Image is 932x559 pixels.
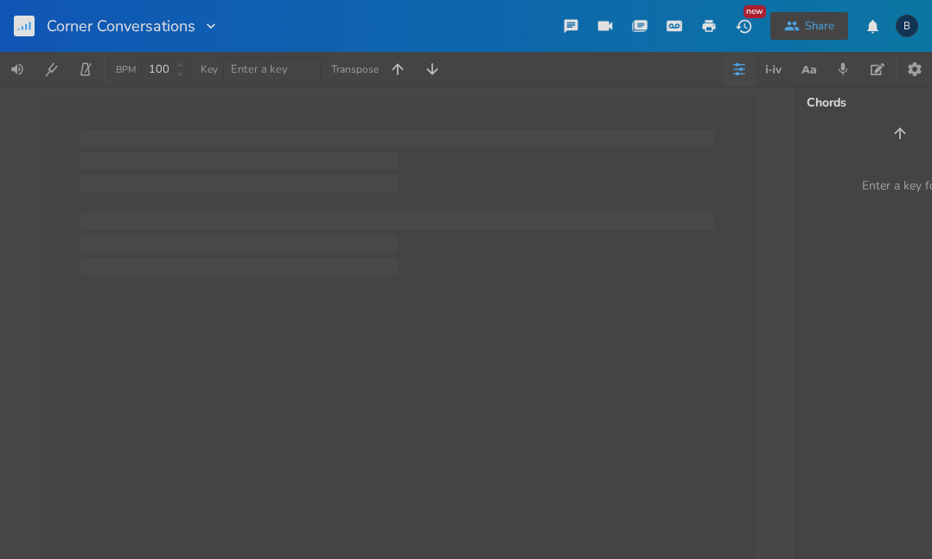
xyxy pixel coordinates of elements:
div: BPM [116,65,136,74]
div: New [744,5,766,18]
span: Corner Conversations [47,18,195,34]
div: Bluecatz [896,15,918,37]
button: B [896,6,918,46]
div: Key [201,64,218,74]
div: Share [805,18,834,34]
button: Share [770,12,848,40]
div: Transpose [331,64,379,74]
button: New [726,10,761,42]
span: Enter a key [231,61,288,77]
